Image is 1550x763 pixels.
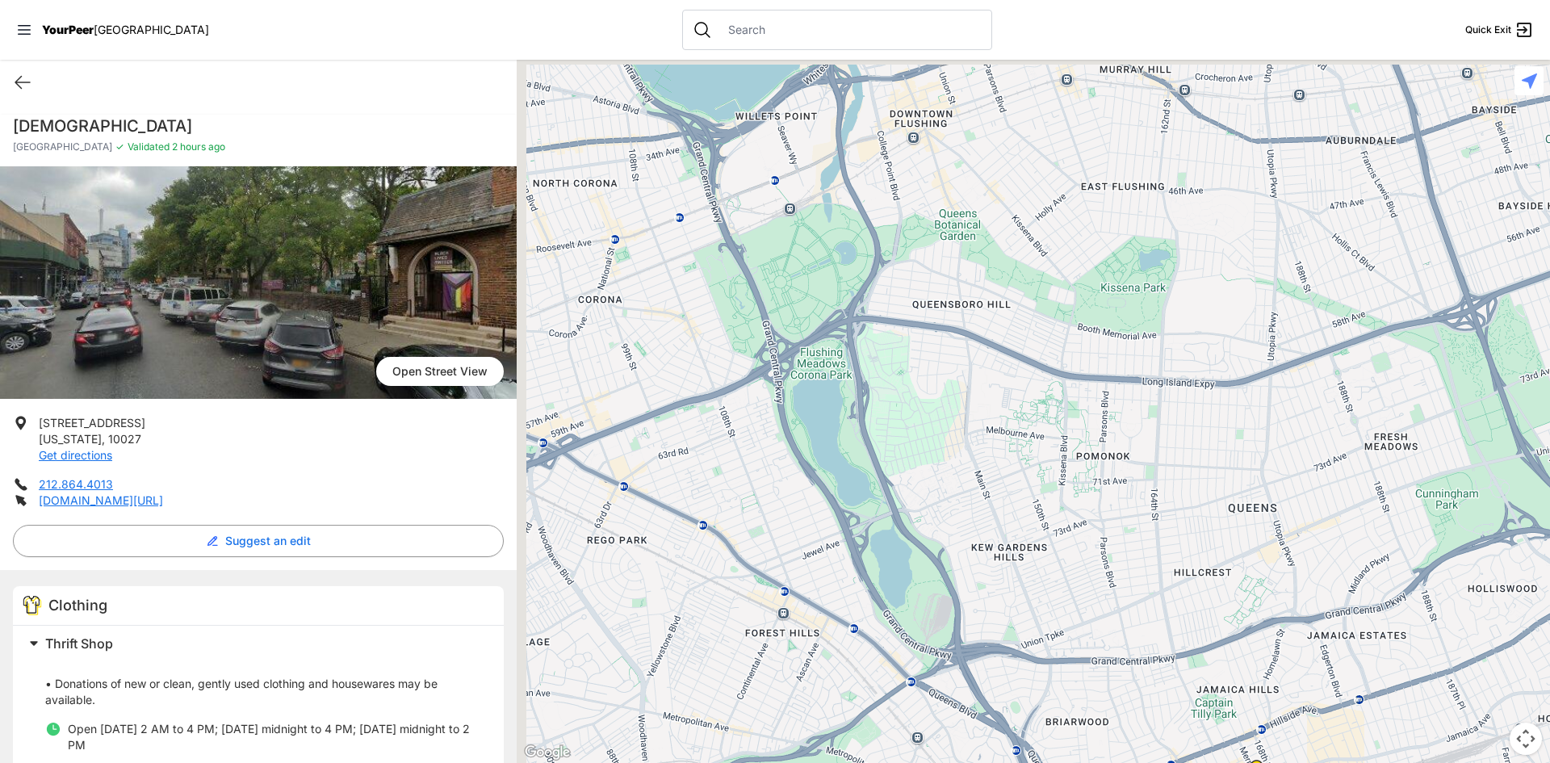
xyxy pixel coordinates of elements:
span: YourPeer [42,23,94,36]
button: Suggest an edit [13,525,504,557]
span: ✓ [115,140,124,153]
span: , [102,432,105,446]
span: Validated [128,140,170,153]
img: Google [521,742,574,763]
span: Open Street View [376,357,504,386]
span: Clothing [48,597,107,614]
span: Suggest an edit [225,533,311,549]
a: Get directions [39,448,112,462]
span: Open [DATE] 2 AM to 4 PM; [DATE] midnight to 4 PM; [DATE] midnight to 2 PM [68,722,470,752]
span: 2 hours ago [170,140,225,153]
span: [GEOGRAPHIC_DATA] [13,140,112,153]
span: [STREET_ADDRESS] [39,416,145,430]
span: Thrift Shop [45,635,113,652]
span: [US_STATE] [39,432,102,446]
button: Map camera controls [1510,723,1542,755]
a: Open this area in Google Maps (opens a new window) [521,742,574,763]
span: Quick Exit [1465,23,1511,36]
span: [GEOGRAPHIC_DATA] [94,23,209,36]
span: 10027 [108,432,141,446]
h1: [DEMOGRAPHIC_DATA] [13,115,504,137]
a: [DOMAIN_NAME][URL] [39,493,163,507]
a: YourPeer[GEOGRAPHIC_DATA] [42,25,209,35]
input: Search [718,22,982,38]
a: 212.864.4013 [39,477,113,491]
a: Quick Exit [1465,20,1534,40]
p: • Donations of new or clean, gently used clothing and housewares may be available. [45,660,484,708]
